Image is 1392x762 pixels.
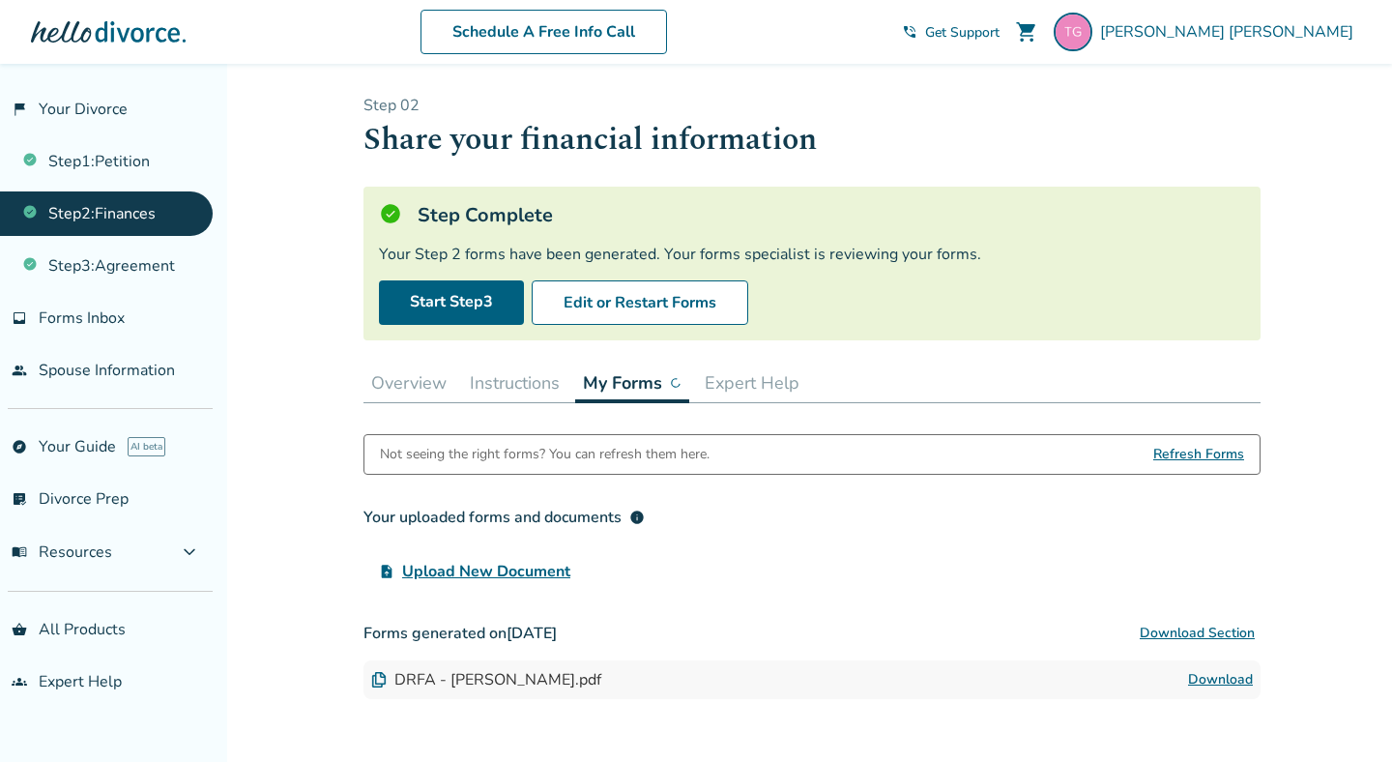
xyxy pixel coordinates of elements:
a: phone_in_talkGet Support [902,23,1000,42]
span: shopping_cart [1015,20,1038,44]
h5: Step Complete [418,202,553,228]
button: Edit or Restart Forms [532,280,748,325]
button: Download Section [1134,614,1261,653]
img: tiarra.gil@gmail.com [1054,13,1092,51]
a: Start Step3 [379,280,524,325]
a: Download [1188,668,1253,691]
span: list_alt_check [12,491,27,507]
span: shopping_basket [12,622,27,637]
span: Refresh Forms [1153,435,1244,474]
span: AI beta [128,437,165,456]
h1: Share your financial information [363,116,1261,163]
h3: Forms generated on [DATE] [363,614,1261,653]
button: Overview [363,364,454,402]
img: Document [371,672,387,688]
span: Forms Inbox [39,308,125,329]
span: Upload New Document [402,560,570,583]
button: Instructions [462,364,567,402]
div: Not seeing the right forms? You can refresh them here. [380,435,710,474]
span: Get Support [925,23,1000,42]
span: phone_in_talk [902,24,917,40]
div: DRFA - [PERSON_NAME].pdf [371,669,601,690]
span: expand_more [178,541,201,564]
span: [PERSON_NAME] [PERSON_NAME] [1100,21,1361,43]
button: My Forms [575,364,689,403]
a: Schedule A Free Info Call [420,10,667,54]
iframe: Chat Widget [1295,669,1392,762]
span: people [12,363,27,378]
span: groups [12,674,27,689]
span: upload_file [379,564,394,579]
span: flag_2 [12,102,27,117]
img: ... [670,377,681,389]
p: Step 0 2 [363,95,1261,116]
div: Your uploaded forms and documents [363,506,645,529]
span: info [629,510,645,525]
span: explore [12,439,27,454]
div: Your Step 2 forms have been generated. Your forms specialist is reviewing your forms. [379,244,1245,265]
button: Expert Help [697,364,807,402]
span: Resources [12,542,112,563]
span: inbox [12,310,27,326]
span: menu_book [12,544,27,560]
